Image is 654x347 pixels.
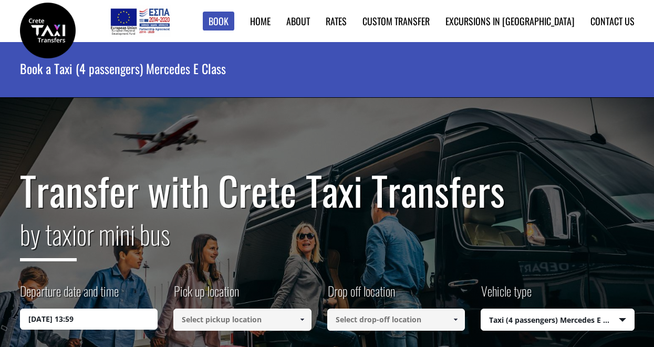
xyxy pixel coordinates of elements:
[362,14,430,28] a: Custom Transfer
[481,309,634,331] span: Taxi (4 passengers) Mercedes E Class
[20,282,119,309] label: Departure date and time
[109,5,171,37] img: e-bannersEUERDF180X90.jpg
[327,282,395,309] label: Drop off location
[286,14,310,28] a: About
[447,309,464,331] a: Show All Items
[20,168,635,212] h1: Transfer with Crete Taxi Transfers
[20,214,77,261] span: by taxi
[326,14,347,28] a: Rates
[590,14,635,28] a: Contact us
[20,212,635,269] h2: or mini bus
[250,14,271,28] a: Home
[481,282,532,309] label: Vehicle type
[293,309,310,331] a: Show All Items
[327,309,465,331] input: Select drop-off location
[445,14,575,28] a: Excursions in [GEOGRAPHIC_DATA]
[20,42,635,95] h1: Book a Taxi (4 passengers) Mercedes E Class
[203,12,234,31] a: Book
[20,24,76,35] a: Crete Taxi Transfers | Book a taxi transfer in Crete | Crete Taxi Transfers
[20,3,76,58] img: Crete Taxi Transfers | Book a taxi transfer in Crete | Crete Taxi Transfers
[173,309,312,331] input: Select pickup location
[173,282,239,309] label: Pick up location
